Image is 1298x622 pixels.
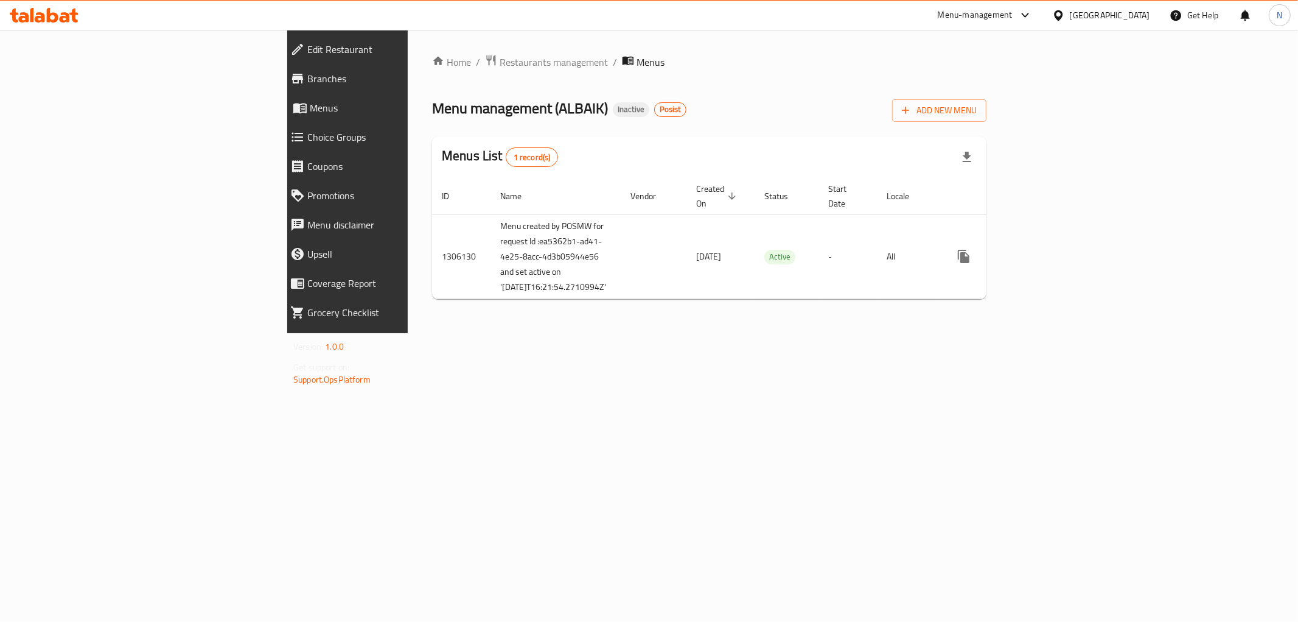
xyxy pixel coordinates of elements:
[281,269,504,298] a: Coverage Report
[432,94,608,122] span: Menu management ( ALBAIK )
[307,305,494,320] span: Grocery Checklist
[293,339,323,355] span: Version:
[1070,9,1150,22] div: [GEOGRAPHIC_DATA]
[293,359,349,375] span: Get support on:
[325,339,344,355] span: 1.0.0
[938,8,1013,23] div: Menu-management
[1277,9,1282,22] span: N
[500,55,608,69] span: Restaurants management
[432,54,986,70] nav: breadcrumb
[281,93,504,122] a: Menus
[432,178,1076,299] table: enhanced table
[613,55,617,69] li: /
[506,147,559,167] div: Total records count
[764,250,795,264] span: Active
[307,247,494,261] span: Upsell
[307,71,494,86] span: Branches
[307,159,494,174] span: Coupons
[442,189,465,203] span: ID
[293,372,371,387] a: Support.OpsPlatform
[828,182,862,211] span: Start Date
[949,242,979,271] button: more
[310,101,494,115] span: Menus
[281,239,504,269] a: Upsell
[281,64,504,93] a: Branches
[307,188,494,203] span: Promotions
[613,102,649,117] div: Inactive
[506,152,558,163] span: 1 record(s)
[892,99,986,122] button: Add New Menu
[307,42,494,57] span: Edit Restaurant
[281,181,504,210] a: Promotions
[887,189,925,203] span: Locale
[281,298,504,327] a: Grocery Checklist
[307,217,494,232] span: Menu disclaimer
[764,189,804,203] span: Status
[307,276,494,291] span: Coverage Report
[281,122,504,152] a: Choice Groups
[490,214,621,299] td: Menu created by POSMW for request Id :ea5362b1-ad41-4e25-8acc-4d3b05944e56 and set active on '[DA...
[281,210,504,239] a: Menu disclaimer
[630,189,672,203] span: Vendor
[818,214,877,299] td: -
[500,189,537,203] span: Name
[696,249,721,264] span: [DATE]
[281,35,504,64] a: Edit Restaurant
[485,54,608,70] a: Restaurants management
[281,152,504,181] a: Coupons
[877,214,940,299] td: All
[902,103,977,118] span: Add New Menu
[979,242,1008,271] button: Change Status
[307,130,494,144] span: Choice Groups
[940,178,1076,215] th: Actions
[613,104,649,115] span: Inactive
[637,55,665,69] span: Menus
[696,182,740,211] span: Created On
[442,147,558,167] h2: Menus List
[655,104,686,115] span: Posist
[952,143,982,172] div: Export file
